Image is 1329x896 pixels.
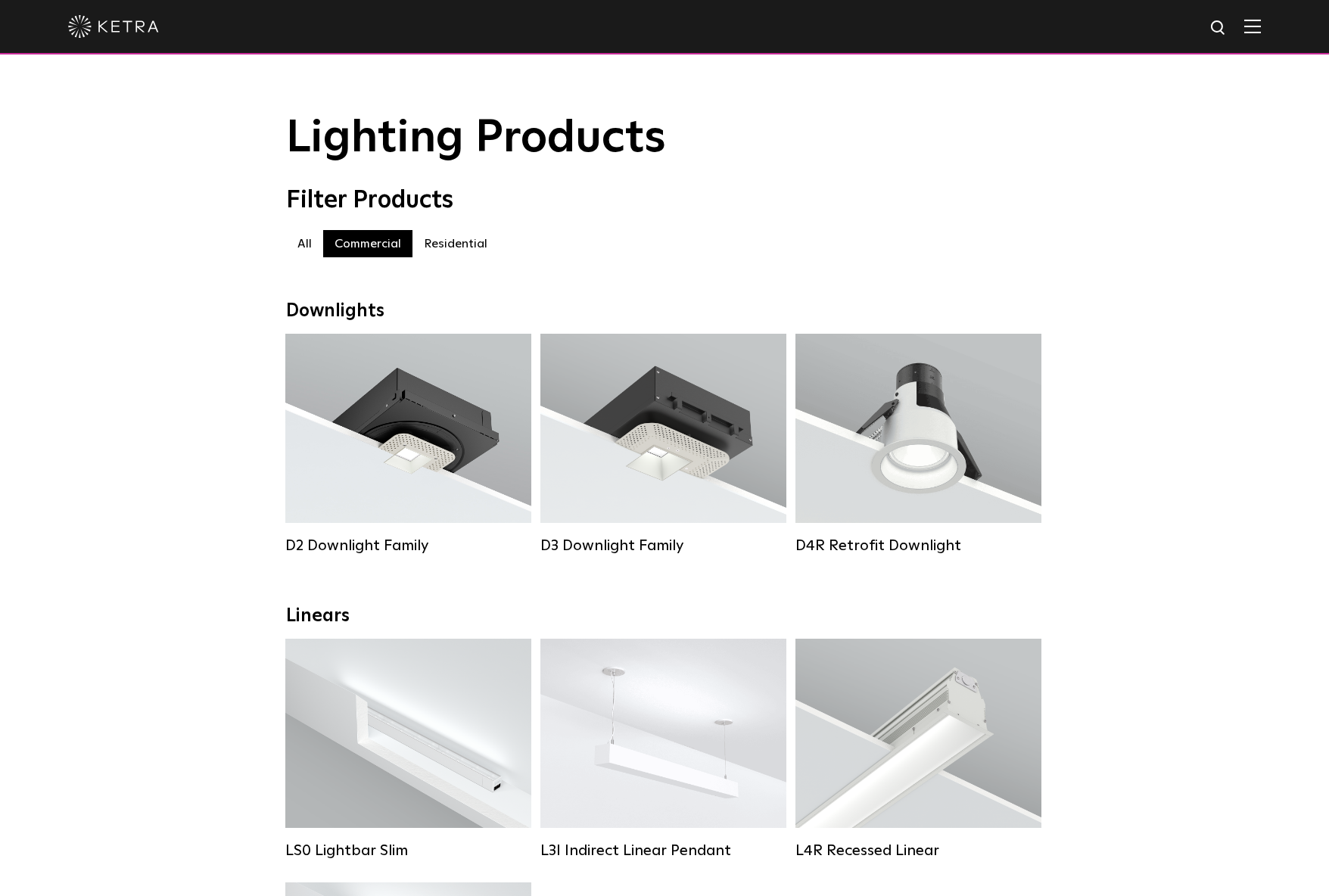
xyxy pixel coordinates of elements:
[285,842,531,860] div: LS0 Lightbar Slim
[68,15,159,38] img: ketra-logo-2019-white
[540,334,786,555] a: D3 Downlight Family Lumen Output:700 / 900 / 1100Colors:White / Black / Silver / Bronze / Paintab...
[1209,19,1228,38] img: search icon
[540,639,786,860] a: L3I Indirect Linear Pendant Lumen Output:400 / 600 / 800 / 1000Housing Colors:White / BlackContro...
[323,230,412,257] label: Commercial
[286,116,666,161] span: Lighting Products
[1244,19,1261,33] img: Hamburger%20Nav.svg
[286,186,1043,215] div: Filter Products
[540,537,786,555] div: D3 Downlight Family
[795,537,1041,555] div: D4R Retrofit Downlight
[286,300,1043,322] div: Downlights
[285,639,531,860] a: LS0 Lightbar Slim Lumen Output:200 / 350Colors:White / BlackControl:X96 Controller
[286,230,323,257] label: All
[795,842,1041,860] div: L4R Recessed Linear
[540,842,786,860] div: L3I Indirect Linear Pendant
[412,230,499,257] label: Residential
[286,605,1043,627] div: Linears
[285,334,531,555] a: D2 Downlight Family Lumen Output:1200Colors:White / Black / Gloss Black / Silver / Bronze / Silve...
[285,537,531,555] div: D2 Downlight Family
[795,639,1041,860] a: L4R Recessed Linear Lumen Output:400 / 600 / 800 / 1000Colors:White / BlackControl:Lutron Clear C...
[795,334,1041,555] a: D4R Retrofit Downlight Lumen Output:800Colors:White / BlackBeam Angles:15° / 25° / 40° / 60°Watta...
